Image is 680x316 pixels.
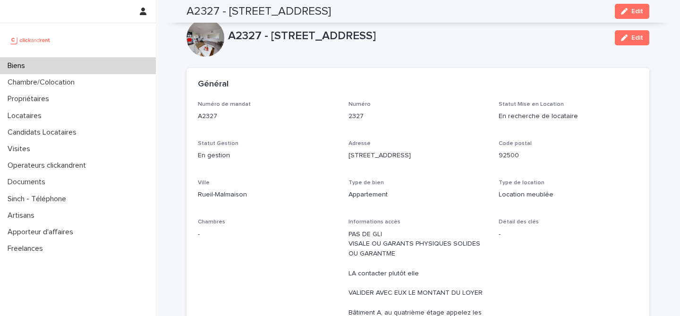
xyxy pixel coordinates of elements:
[4,94,57,103] p: Propriétaires
[499,141,532,146] span: Code postal
[499,230,638,239] p: -
[198,79,229,90] h2: Général
[499,111,638,121] p: En recherche de locataire
[615,30,649,45] button: Edit
[348,151,488,161] p: [STREET_ADDRESS]
[4,211,42,220] p: Artisans
[348,141,371,146] span: Adresse
[499,190,638,200] p: Location meublée
[4,128,84,137] p: Candidats Locataires
[4,78,82,87] p: Chambre/Colocation
[4,161,93,170] p: Operateurs clickandrent
[348,219,400,225] span: Informations accès
[615,4,649,19] button: Edit
[348,111,488,121] p: 2327
[631,8,643,15] span: Edit
[348,190,488,200] p: Appartement
[4,178,53,187] p: Documents
[348,102,371,107] span: Numéro
[4,195,74,204] p: Sinch - Téléphone
[198,102,251,107] span: Numéro de mandat
[499,102,564,107] span: Statut Mise en Location
[228,29,607,43] p: A2327 - [STREET_ADDRESS]
[198,230,337,239] p: -
[499,219,539,225] span: Détail des clés
[4,244,51,253] p: Freelances
[198,219,225,225] span: Chambres
[198,190,337,200] p: Rueil-Malmaison
[4,111,49,120] p: Locataires
[631,34,643,41] span: Edit
[499,151,638,161] p: 92500
[499,180,544,186] span: Type de location
[187,5,331,18] h2: A2327 - [STREET_ADDRESS]
[198,141,238,146] span: Statut Gestion
[198,180,210,186] span: Ville
[4,61,33,70] p: Biens
[198,111,337,121] p: A2327
[198,151,337,161] p: En gestion
[4,228,81,237] p: Apporteur d'affaires
[4,145,38,154] p: Visites
[8,31,53,50] img: UCB0brd3T0yccxBKYDjQ
[348,180,384,186] span: Type de bien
